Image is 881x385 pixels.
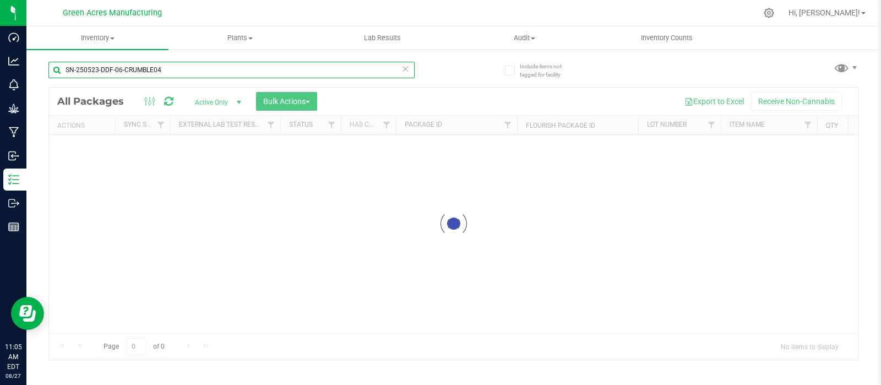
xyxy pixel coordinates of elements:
[8,56,19,67] inline-svg: Analytics
[520,62,575,79] span: Include items not tagged for facility
[26,33,168,43] span: Inventory
[8,32,19,43] inline-svg: Dashboard
[596,26,738,50] a: Inventory Counts
[453,26,595,50] a: Audit
[311,26,453,50] a: Lab Results
[8,198,19,209] inline-svg: Outbound
[63,8,162,18] span: Green Acres Manufacturing
[349,33,416,43] span: Lab Results
[8,221,19,232] inline-svg: Reports
[8,103,19,114] inline-svg: Grow
[8,127,19,138] inline-svg: Manufacturing
[168,26,311,50] a: Plants
[788,8,860,17] span: Hi, [PERSON_NAME]!
[8,79,19,90] inline-svg: Monitoring
[401,62,409,76] span: Clear
[48,62,415,78] input: Search Package ID, Item Name, SKU, Lot or Part Number...
[454,33,595,43] span: Audit
[8,174,19,185] inline-svg: Inventory
[626,33,708,43] span: Inventory Counts
[5,342,21,372] p: 11:05 AM EDT
[11,297,44,330] iframe: Resource center
[5,372,21,380] p: 08/27
[169,33,310,43] span: Plants
[8,150,19,161] inline-svg: Inbound
[26,26,168,50] a: Inventory
[762,8,776,18] div: Manage settings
